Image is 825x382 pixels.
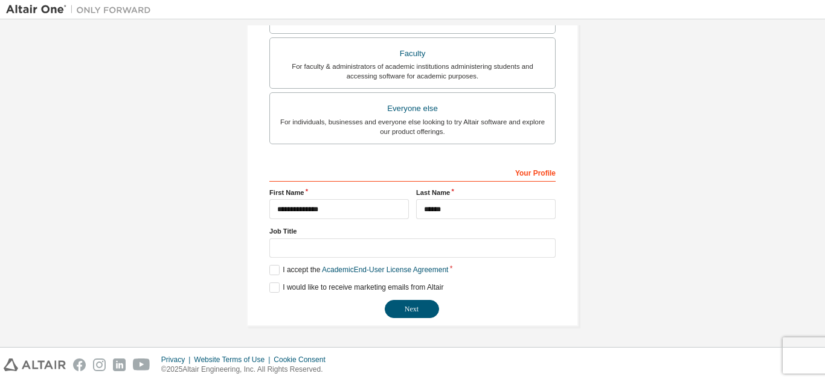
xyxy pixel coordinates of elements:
label: Last Name [416,188,556,197]
img: altair_logo.svg [4,358,66,371]
a: Academic End-User License Agreement [322,266,448,274]
div: Cookie Consent [274,355,332,364]
label: First Name [269,188,409,197]
div: Your Profile [269,162,556,182]
p: © 2025 Altair Engineering, Inc. All Rights Reserved. [161,364,333,375]
img: youtube.svg [133,358,150,371]
div: For individuals, businesses and everyone else looking to try Altair software and explore our prod... [277,117,548,136]
img: Altair One [6,4,157,16]
label: Job Title [269,226,556,236]
div: Faculty [277,45,548,62]
label: I accept the [269,265,448,275]
div: For faculty & administrators of academic institutions administering students and accessing softwa... [277,62,548,81]
button: Next [385,300,439,318]
img: facebook.svg [73,358,86,371]
div: Website Terms of Use [194,355,274,364]
img: linkedin.svg [113,358,126,371]
label: I would like to receive marketing emails from Altair [269,282,443,293]
div: Privacy [161,355,194,364]
div: Everyone else [277,100,548,117]
img: instagram.svg [93,358,106,371]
